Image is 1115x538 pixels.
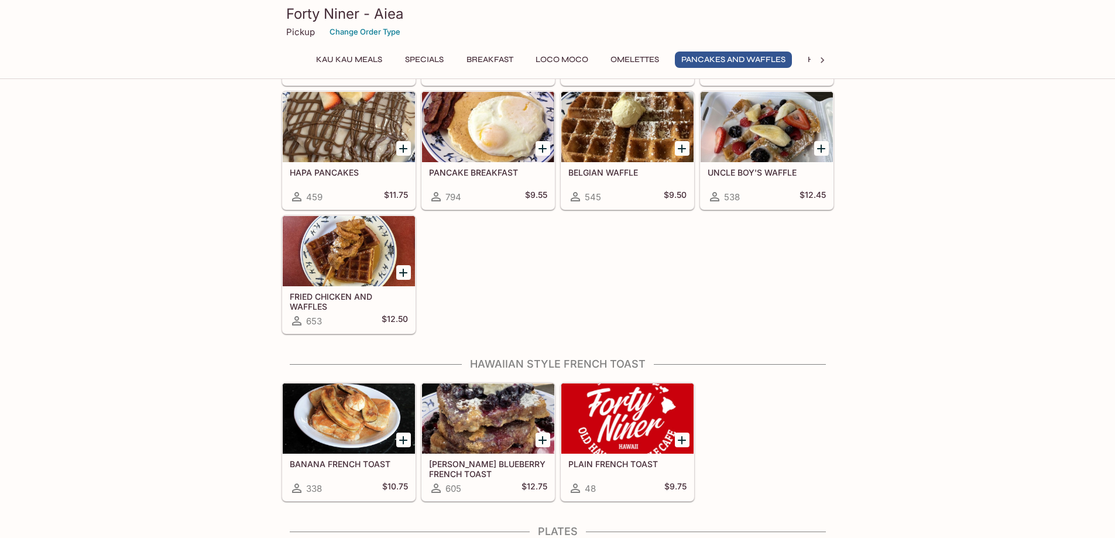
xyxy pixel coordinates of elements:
[421,383,555,501] a: [PERSON_NAME] BLUEBERRY FRENCH TOAST605$12.75
[701,92,833,162] div: UNCLE BOY'S WAFFLE
[282,525,834,538] h4: Plates
[445,191,461,203] span: 794
[529,52,595,68] button: Loco Moco
[664,481,687,495] h5: $9.75
[724,191,740,203] span: 538
[283,92,415,162] div: HAPA PANCAKES
[675,141,689,156] button: Add BELGIAN WAFFLE
[398,52,451,68] button: Specials
[282,358,834,371] h4: Hawaiian Style French Toast
[324,23,406,41] button: Change Order Type
[429,459,547,478] h5: [PERSON_NAME] BLUEBERRY FRENCH TOAST
[384,190,408,204] h5: $11.75
[561,383,694,454] div: PLAIN FRENCH TOAST
[282,91,416,210] a: HAPA PANCAKES459$11.75
[396,433,411,447] button: Add BANANA FRENCH TOAST
[664,190,687,204] h5: $9.50
[282,383,416,501] a: BANANA FRENCH TOAST338$10.75
[568,167,687,177] h5: BELGIAN WAFFLE
[306,483,322,494] span: 338
[604,52,665,68] button: Omelettes
[396,265,411,280] button: Add FRIED CHICKEN AND WAFFLES
[382,314,408,328] h5: $12.50
[282,215,416,334] a: FRIED CHICKEN AND WAFFLES653$12.50
[286,26,315,37] p: Pickup
[525,190,547,204] h5: $9.55
[445,483,461,494] span: 605
[522,481,547,495] h5: $12.75
[460,52,520,68] button: Breakfast
[801,52,946,68] button: Hawaiian Style French Toast
[675,52,792,68] button: Pancakes and Waffles
[306,316,322,327] span: 653
[561,92,694,162] div: BELGIAN WAFFLE
[536,433,550,447] button: Add SWEET LEILANI BLUEBERRY FRENCH TOAST
[286,5,829,23] h3: Forty Niner - Aiea
[290,292,408,311] h5: FRIED CHICKEN AND WAFFLES
[800,190,826,204] h5: $12.45
[700,91,833,210] a: UNCLE BOY'S WAFFLE538$12.45
[585,191,601,203] span: 545
[283,383,415,454] div: BANANA FRENCH TOAST
[561,383,694,501] a: PLAIN FRENCH TOAST48$9.75
[561,91,694,210] a: BELGIAN WAFFLE545$9.50
[421,91,555,210] a: PANCAKE BREAKFAST794$9.55
[290,459,408,469] h5: BANANA FRENCH TOAST
[396,141,411,156] button: Add HAPA PANCAKES
[585,483,596,494] span: 48
[310,52,389,68] button: Kau Kau Meals
[536,141,550,156] button: Add PANCAKE BREAKFAST
[283,216,415,286] div: FRIED CHICKEN AND WAFFLES
[708,167,826,177] h5: UNCLE BOY'S WAFFLE
[306,191,323,203] span: 459
[422,383,554,454] div: SWEET LEILANI BLUEBERRY FRENCH TOAST
[382,481,408,495] h5: $10.75
[422,92,554,162] div: PANCAKE BREAKFAST
[568,459,687,469] h5: PLAIN FRENCH TOAST
[429,167,547,177] h5: PANCAKE BREAKFAST
[290,167,408,177] h5: HAPA PANCAKES
[675,433,689,447] button: Add PLAIN FRENCH TOAST
[814,141,829,156] button: Add UNCLE BOY'S WAFFLE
